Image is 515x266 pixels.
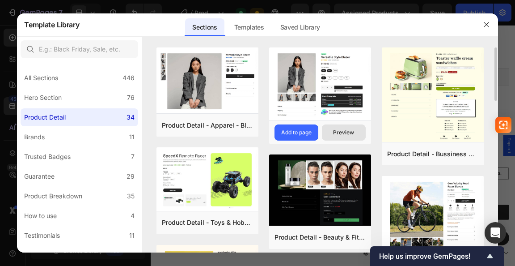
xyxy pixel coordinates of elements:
div: 11 [129,230,135,241]
span: L [399,215,403,222]
div: 35 [127,191,135,202]
div: Trusted Badges [24,151,71,162]
div: Preview [333,129,354,137]
div: Hero Section [24,92,62,103]
div: Testimonials [24,230,60,241]
div: Product Breakdown [24,191,82,202]
legend: Color: Blue [312,137,352,148]
div: 76 [127,92,135,103]
div: Product Detail - Apparel - Blazer - Style 14 [162,120,253,131]
img: pd19.png [156,47,258,115]
div: Templates [227,18,271,36]
img: pd33.png [382,47,484,144]
div: Saved Library [273,18,327,36]
div: 24 [127,250,135,261]
div: Compare [24,250,51,261]
button: Show survey - Help us improve GemPages! [379,251,495,262]
span: Black [317,166,336,175]
div: Product Detail - Toys & Hobbies - RC Car - Style 30 [162,217,253,228]
div: 29 [127,171,135,182]
div: 7 [131,151,135,162]
div: Open Intercom Messenger [485,222,506,244]
input: E.g.: Black Friday, Sale, etc. [21,40,138,58]
span: XL [434,215,442,222]
div: Sections [185,18,224,36]
div: All Sections [24,73,58,83]
p: No compare price [370,43,412,49]
div: 446 [122,73,135,83]
div: Product Detail [24,112,66,123]
span: Help us improve GemPages! [379,252,485,261]
div: 34 [127,112,135,123]
div: Brands [24,132,45,142]
div: 11 [129,132,135,142]
span: M [362,215,367,222]
img: pd16.png [269,47,371,123]
img: pr12.png [269,154,371,227]
button: Add to page [274,124,318,141]
span: S [326,215,330,222]
div: Drop element here [330,109,378,116]
div: Add to page [281,129,312,137]
div: Product Detail - Bussiness & Industry - Toaster - Style 33 [387,149,478,159]
div: Product Detail - Beauty & Fitness - Cosmetic - Style 17 [274,232,366,243]
div: Shopify App [408,71,446,82]
div: Guarantee [24,171,55,182]
div: How to use [24,210,57,221]
legend: Size: XL [312,193,342,204]
p: Size guide [328,241,358,249]
button: Preview [322,124,366,141]
span: Blue [354,166,370,175]
img: pd30.png [156,147,258,213]
span: 2XL [469,215,480,222]
h2: Template Library [24,13,79,36]
div: Rs. 7,299.00 [312,40,363,53]
div: 4 [131,210,135,221]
